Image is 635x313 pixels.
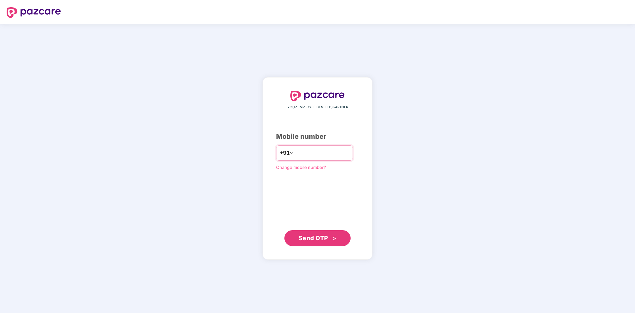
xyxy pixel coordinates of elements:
[276,131,359,142] div: Mobile number
[332,236,337,241] span: double-right
[276,165,326,170] a: Change mobile number?
[7,7,61,18] img: logo
[287,105,348,110] span: YOUR EMPLOYEE BENEFITS PARTNER
[299,235,328,241] span: Send OTP
[280,149,290,157] span: +91
[290,151,294,155] span: down
[290,91,345,101] img: logo
[284,230,351,246] button: Send OTPdouble-right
